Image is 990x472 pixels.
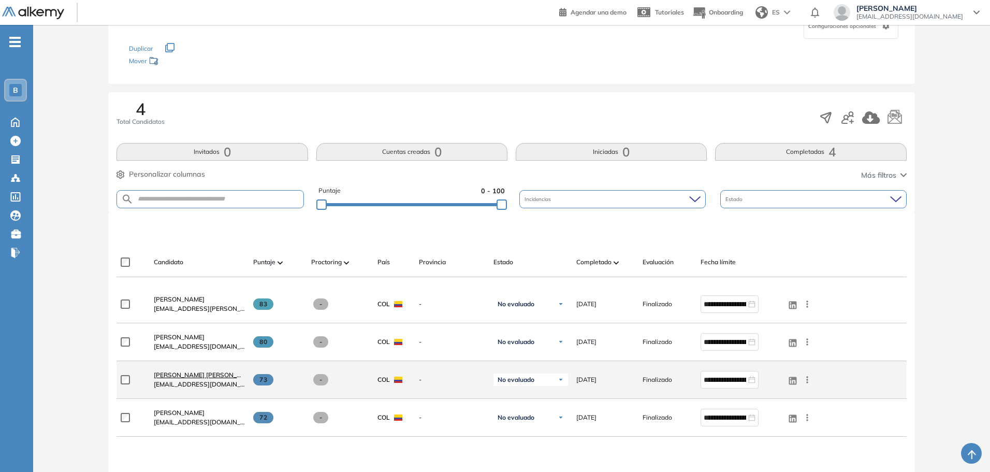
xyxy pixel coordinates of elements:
span: Puntaje [253,258,275,267]
span: [DATE] [576,337,596,347]
div: Incidencias [519,190,706,208]
img: [missing "en.ARROW_ALT" translation] [344,261,349,264]
button: Iniciadas0 [516,143,707,161]
img: [missing "en.ARROW_ALT" translation] [614,261,619,264]
span: 73 [253,374,273,385]
img: [missing "en.ARROW_ALT" translation] [278,261,283,264]
div: Estado [720,190,907,208]
span: B [13,86,18,94]
span: Onboarding [709,8,743,16]
span: 83 [253,298,273,310]
span: COL [377,299,390,309]
span: Personalizar columnas [129,169,205,180]
img: Ícono de flecha [558,301,564,307]
span: - [419,337,485,347]
span: Completado [576,258,612,267]
span: [PERSON_NAME] [856,4,963,12]
span: 80 [253,336,273,348]
span: Finalizado [643,337,672,347]
button: Cuentas creadas0 [316,143,507,161]
span: - [419,299,485,309]
span: Incidencias [525,195,553,203]
span: País [377,258,390,267]
img: world [755,6,768,19]
span: No evaluado [498,376,534,384]
span: COL [377,413,390,422]
span: [DATE] [576,299,596,309]
img: COL [394,414,402,421]
span: No evaluado [498,413,534,422]
img: arrow [784,10,790,15]
span: Puntaje [318,186,341,196]
span: - [313,298,328,310]
div: Widget de chat [804,352,990,472]
span: ES [772,8,780,17]
span: 4 [136,101,145,117]
img: Logo [2,7,64,20]
img: COL [394,377,402,383]
button: Invitados0 [117,143,308,161]
span: [PERSON_NAME] [154,409,205,417]
a: [PERSON_NAME] [PERSON_NAME] [154,370,245,380]
span: [EMAIL_ADDRESS][DOMAIN_NAME] [856,12,963,21]
span: Agendar una demo [571,8,627,16]
img: Ícono de flecha [558,339,564,345]
span: - [419,375,485,384]
span: Proctoring [311,258,342,267]
span: Duplicar [129,45,153,52]
button: Completadas4 [715,143,906,161]
iframe: Chat Widget [804,352,990,472]
button: Más filtros [861,170,907,181]
span: Fecha límite [701,258,736,267]
span: 72 [253,412,273,423]
button: Onboarding [692,2,743,24]
span: Finalizado [643,375,672,384]
span: [PERSON_NAME] [154,333,205,341]
span: [EMAIL_ADDRESS][DOMAIN_NAME] [154,342,245,351]
span: [EMAIL_ADDRESS][PERSON_NAME][DOMAIN_NAME] [154,304,245,313]
img: Ícono de flecha [558,414,564,421]
span: Finalizado [643,413,672,422]
img: SEARCH_ALT [121,193,134,206]
i: - [9,41,21,43]
span: [PERSON_NAME] [154,295,205,303]
button: Personalizar columnas [117,169,205,180]
span: Más filtros [861,170,896,181]
span: [PERSON_NAME] [PERSON_NAME] [154,371,257,379]
img: COL [394,339,402,345]
span: - [419,413,485,422]
span: COL [377,337,390,347]
span: - [313,336,328,348]
a: [PERSON_NAME] [154,295,245,304]
span: Provincia [419,258,446,267]
span: Estado [493,258,513,267]
span: Finalizado [643,299,672,309]
div: Configuraciones opcionales [804,13,898,39]
span: [DATE] [576,413,596,422]
a: [PERSON_NAME] [154,408,245,418]
span: - [313,374,328,385]
a: [PERSON_NAME] [154,333,245,342]
span: No evaluado [498,300,534,308]
span: [EMAIL_ADDRESS][DOMAIN_NAME] [154,418,245,427]
span: No evaluado [498,338,534,346]
span: Estado [725,195,745,203]
span: Candidato [154,258,183,267]
span: Tutoriales [655,8,684,16]
span: [DATE] [576,375,596,384]
img: COL [394,301,402,307]
span: - [313,412,328,423]
img: Ícono de flecha [558,377,564,383]
span: [EMAIL_ADDRESS][DOMAIN_NAME] [154,380,245,389]
span: Evaluación [643,258,674,267]
span: Configuraciones opcionales [808,22,878,30]
span: 0 - 100 [481,186,505,196]
span: COL [377,375,390,384]
div: Mover [129,52,232,71]
span: Total Candidatos [117,117,165,126]
a: Agendar una demo [559,5,627,18]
